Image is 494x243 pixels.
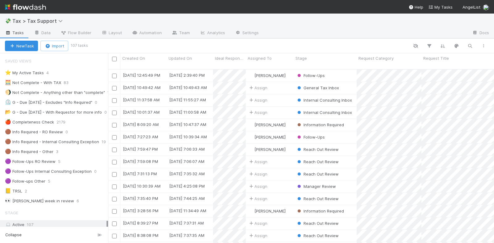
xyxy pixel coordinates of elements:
div: [DATE] 7:44:25 AM [169,195,205,201]
input: Toggle Row Selected [112,123,117,128]
span: 📒 [5,188,11,193]
div: Completeness Check [5,118,54,126]
div: [DATE] 2:39:40 PM [169,72,205,78]
span: Reach Out Review [296,159,339,164]
div: Active [5,221,107,229]
a: Docs [467,28,494,38]
img: avatar_8fe3758e-7d23-4e6b-a9f5-b81892974716.png [249,135,253,140]
div: [DATE] 10:49:43 AM [169,84,207,91]
input: Toggle Row Selected [112,234,117,238]
div: [DATE] 8:39:27 PM [123,220,158,226]
span: 5 [48,177,57,185]
span: [PERSON_NAME] [254,209,286,213]
span: Reach Out Review [296,221,339,226]
div: TRSL [5,187,22,195]
span: Tasks [5,30,24,36]
input: Toggle Row Selected [112,111,117,115]
span: Reach Out Review [296,196,339,201]
span: 🟤 [5,149,11,154]
div: General Tax Inbox [296,85,339,91]
div: [PERSON_NAME] [248,122,286,128]
img: avatar_f2899df2-d2b9-483b-a052-ca3b1db2e5e2.png [249,73,253,78]
div: My Active Tasks [5,69,44,77]
input: Toggle All Rows Selected [112,57,117,61]
span: 🧮 [5,80,11,85]
div: Follow-Ups [296,134,325,140]
input: Toggle Row Selected [112,74,117,78]
div: [DATE] 11:55:27 AM [169,97,206,103]
div: [PERSON_NAME] [248,72,286,79]
div: [DATE] 10:49:42 AM [123,84,161,91]
span: 👀 [5,198,11,203]
span: Request Category [358,55,394,61]
span: 2179 [57,118,72,126]
div: Follow-ups Other [5,177,45,185]
input: Toggle Row Selected [112,86,117,91]
div: [DATE] 7:06:33 AM [169,146,205,152]
div: Information Required [296,122,344,128]
a: My Tasks [428,4,453,10]
div: [DATE] 7:31:13 PM [123,171,157,177]
span: 5 [58,158,67,165]
span: ⭐ [5,70,11,75]
span: [PERSON_NAME] [254,73,286,78]
div: [DATE] 10:47:37 AM [169,121,206,128]
div: [PERSON_NAME] [248,146,286,152]
span: Assign [248,159,267,165]
span: 🟣 [5,178,11,184]
span: Assign [248,171,267,177]
span: Tax > Tax Support [12,18,66,24]
div: [DATE] 7:37:35 AM [169,232,204,238]
input: Toggle Row Selected [112,197,117,201]
button: Import [40,41,68,51]
input: Toggle Row Selected [112,160,117,164]
div: Assign [248,97,267,103]
span: 🟤 [5,129,11,134]
div: G - Due [DATE] - Excludes "Info Required" [5,99,92,106]
span: 💸 [5,18,11,23]
span: 0 [94,168,103,175]
div: Information Required [296,208,344,214]
div: Follow-Ups [296,72,325,79]
div: Reach Out Review [296,233,339,239]
div: [DATE] 10:01:37 AM [123,109,160,115]
span: Stage [5,207,18,219]
a: Data [29,28,56,38]
span: 83 [64,79,75,87]
div: Assign [248,233,267,239]
span: [PERSON_NAME] [254,122,286,127]
span: Request Title [423,55,449,61]
input: Toggle Row Selected [112,221,117,226]
span: 0 [95,99,103,106]
img: avatar_d45d11ee-0024-4901-936f-9df0a9cc3b4e.png [249,147,253,152]
span: 107 [27,222,33,227]
a: Flow Builder [56,28,96,38]
div: Not Complete - Anything other than "complete" [5,89,105,96]
div: [DATE] 8:38:08 PM [123,232,158,238]
span: 🍎 [5,119,11,124]
a: Settings [230,28,264,38]
span: Collapse [5,232,22,238]
div: [DATE] 7:06:07 AM [169,158,204,164]
a: Analytics [195,28,230,38]
a: Automation [127,28,167,38]
span: Stage [295,55,307,61]
img: avatar_7ba8ec58-bd0f-432b-b5d2-ae377bfaef52.png [249,209,253,213]
div: [PERSON_NAME] [248,134,286,140]
span: Assign [248,109,267,115]
div: [DATE] 7:35:32 AM [169,171,205,177]
input: Toggle Row Selected [112,98,117,103]
span: AngelList [463,5,480,10]
span: Saved Views [5,55,31,67]
input: Toggle Row Selected [112,135,117,140]
div: Manager Review [296,183,336,189]
div: [DATE] 12:45:49 PM [123,72,160,78]
div: Info Required - RO Review [5,128,63,136]
span: 4 [46,69,55,77]
div: G - Due [DATE] - With Requestor for more info [5,108,102,116]
span: 3 [56,148,65,156]
span: 🟣 [5,168,11,174]
span: Follow-Ups [296,73,325,78]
